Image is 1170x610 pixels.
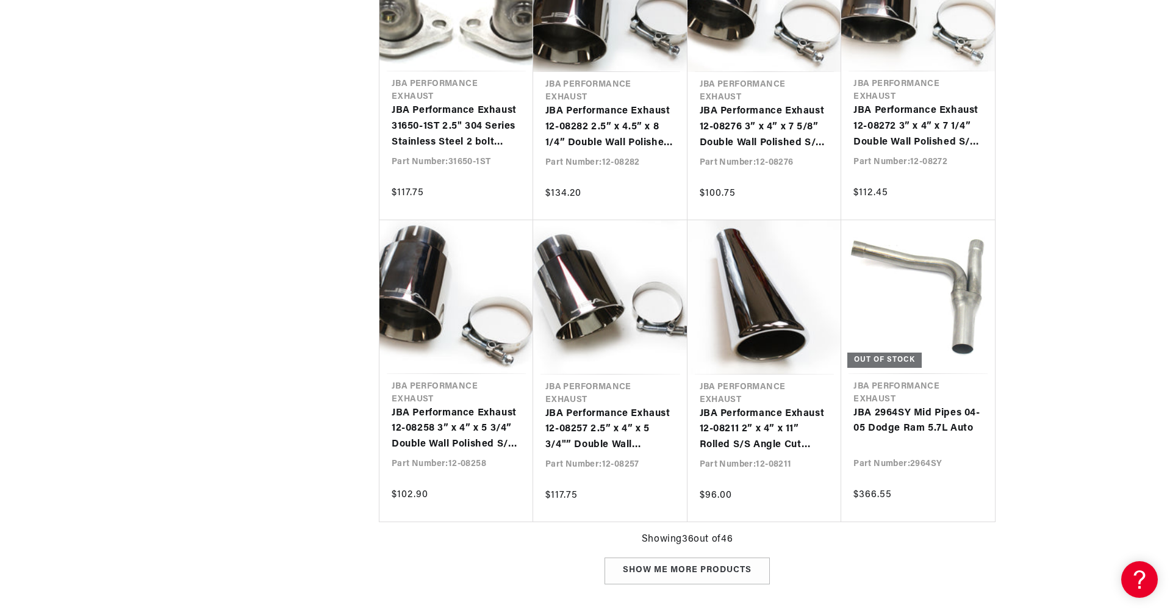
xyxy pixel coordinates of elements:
a: JBA Performance Exhaust 12-08282 2.5” x 4.5” x 8 1/4” Double Wall Polished S/S Chrome Tip - Clamp on [545,104,675,151]
a: JBA Performance Exhaust 12-08211 2” x 4” x 11” Rolled S/S Angle Cut Chrome Trumpet Tip - Weld on [700,406,830,453]
a: JBA Performance Exhaust 12-08272 3” x 4” x 7 1/4” Double Wall Polished S/S Angle Cut Chrome Tip -... [853,103,983,150]
span: Showing 36 out of 46 [642,532,733,548]
div: Show me more products [605,558,770,585]
a: JBA Performance Exhaust 12-08258 3” x 4” x 5 3/4” Double Wall Polished S/S Chrome Tip - Clamp on [392,406,521,453]
a: JBA Performance Exhaust 12-08257 2.5” x 4” x 5 3/4"” Double Wall Polished S/S Chrome Tip - Clamp on [545,406,675,453]
a: JBA Performance Exhaust 31650-1ST 2.5" 304 Series Stainless Steel 2 bolt Starter Tubes w/O2 senso... [392,103,521,150]
a: JBA 2964SY Mid Pipes 04-05 Dodge Ram 5.7L Auto [853,406,983,437]
a: JBA Performance Exhaust 12-08276 3” x 4” x 7 5/8” Double Wall Polished S/S Chrome Tip - Clamp on [700,104,830,151]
